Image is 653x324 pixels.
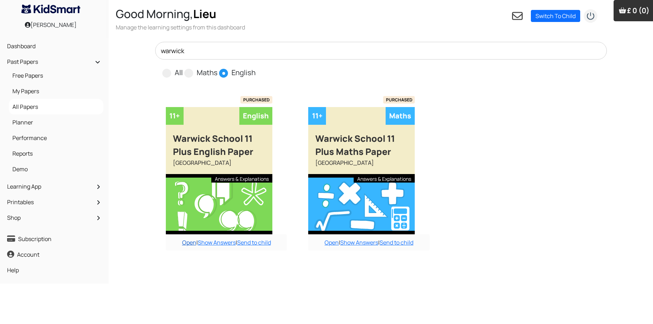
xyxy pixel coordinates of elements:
span: Lieu [193,6,216,22]
a: Show Answers [340,239,378,246]
a: Printables [5,196,103,208]
div: 11+ [166,107,184,125]
a: Send to child [237,239,271,246]
a: Open [182,239,196,246]
a: Reports [11,147,102,160]
a: Free Papers [11,69,102,82]
a: Open [325,239,339,246]
div: Answers & Explanations [211,174,272,183]
a: Demo [11,163,102,175]
a: Help [5,264,103,276]
div: [GEOGRAPHIC_DATA] [308,158,415,174]
label: Maths [197,67,218,78]
a: Account [5,248,103,261]
a: Learning App [5,180,103,192]
a: Subscription [5,233,103,245]
div: | | [166,234,287,251]
div: [GEOGRAPHIC_DATA] [166,158,272,174]
div: Warwick School 11 Plus English Paper [166,125,272,158]
img: KidSmart logo [21,5,80,13]
a: All Papers [11,101,102,113]
a: Planner [11,116,102,128]
a: Send to child [380,239,413,246]
div: | | [308,234,430,251]
a: Performance [11,132,102,144]
a: Dashboard [5,40,103,52]
div: Maths [386,107,415,125]
a: Switch To Child [531,10,580,22]
a: Shop [5,212,103,224]
label: All [175,67,183,78]
div: 11+ [308,107,326,125]
span: PURCHASED [383,96,415,103]
a: Past Papers [5,56,103,68]
input: Search by school name or any other keyword [155,42,607,60]
h2: Good Morning, [116,7,245,21]
span: £ 0 (0) [627,6,649,15]
span: PURCHASED [240,96,272,103]
img: logout2.png [583,9,598,23]
div: Answers & Explanations [354,174,415,183]
a: My Papers [11,85,102,97]
a: Show Answers [198,239,236,246]
h3: Manage the learning settings from this dashboard [116,23,245,31]
div: English [239,107,272,125]
img: Your items in the shopping basket [619,7,626,14]
div: Warwick School 11 Plus Maths Paper [308,125,415,158]
label: English [232,67,256,78]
